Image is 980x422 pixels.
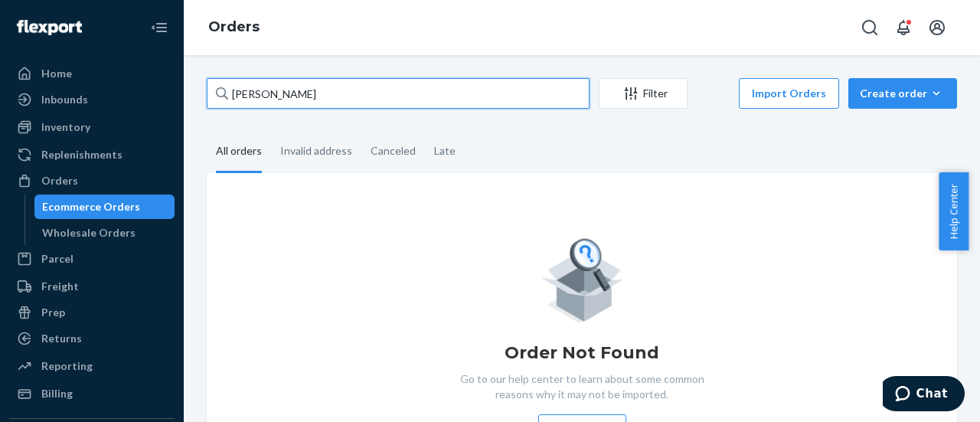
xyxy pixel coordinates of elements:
div: Canceled [371,131,416,171]
a: Freight [9,274,175,299]
input: Search orders [207,78,590,109]
div: Filter [599,86,687,101]
div: Invalid address [280,131,352,171]
div: Orders [41,173,78,188]
button: Open account menu [922,12,952,43]
button: Open Search Box [854,12,885,43]
a: Inbounds [9,87,175,112]
div: Freight [41,279,79,294]
div: Replenishments [41,147,122,162]
div: Parcel [41,251,73,267]
div: Wholesale Orders [42,225,136,240]
div: Home [41,66,72,81]
a: Inventory [9,115,175,139]
a: Prep [9,300,175,325]
a: Orders [9,168,175,193]
ol: breadcrumbs [196,5,272,50]
div: Inbounds [41,92,88,107]
a: Returns [9,326,175,351]
button: Create order [848,78,957,109]
a: Reporting [9,354,175,378]
a: Wholesale Orders [34,221,175,245]
a: Home [9,61,175,86]
button: Open notifications [888,12,919,43]
a: Parcel [9,247,175,271]
p: Go to our help center to learn about some common reasons why it may not be imported. [448,371,716,402]
div: Ecommerce Orders [42,199,140,214]
div: Returns [41,331,82,346]
div: Inventory [41,119,90,135]
a: Ecommerce Orders [34,195,175,219]
a: Replenishments [9,142,175,167]
div: Create order [860,86,946,101]
button: Help Center [939,172,969,250]
div: All orders [216,131,262,173]
button: Close Navigation [144,12,175,43]
div: Billing [41,386,73,401]
h1: Order Not Found [505,341,659,365]
img: Flexport logo [17,20,82,35]
img: Empty list [541,234,624,322]
iframe: Opens a widget where you can chat to one of our agents [883,376,965,414]
button: Import Orders [739,78,839,109]
div: Reporting [41,358,93,374]
a: Orders [208,18,260,35]
a: Billing [9,381,175,406]
div: Late [434,131,456,171]
div: Prep [41,305,65,320]
button: Filter [599,78,688,109]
